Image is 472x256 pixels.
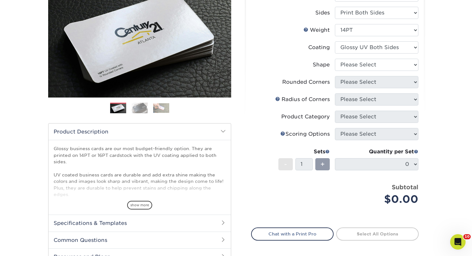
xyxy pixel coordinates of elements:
[132,102,148,114] img: Business Cards 02
[284,159,287,169] span: -
[282,78,330,86] div: Rounded Corners
[320,159,325,169] span: +
[281,113,330,121] div: Product Category
[315,9,330,17] div: Sides
[251,227,334,240] a: Chat with a Print Pro
[153,103,169,113] img: Business Cards 03
[340,192,418,207] div: $0.00
[127,201,152,209] span: show more
[336,227,419,240] a: Select All Options
[308,44,330,51] div: Coating
[450,234,466,250] iframe: Intercom live chat
[303,26,330,34] div: Weight
[392,183,418,191] strong: Subtotal
[280,130,330,138] div: Scoring Options
[275,96,330,103] div: Radius of Corners
[313,61,330,69] div: Shape
[335,148,418,156] div: Quantity per Set
[48,124,231,140] h2: Product Description
[278,148,330,156] div: Sets
[110,100,126,116] img: Business Cards 01
[54,145,226,230] p: Glossy business cards are our most budget-friendly option. They are printed on 14PT or 16PT cards...
[48,215,231,231] h2: Specifications & Templates
[463,234,471,239] span: 10
[48,232,231,248] h2: Common Questions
